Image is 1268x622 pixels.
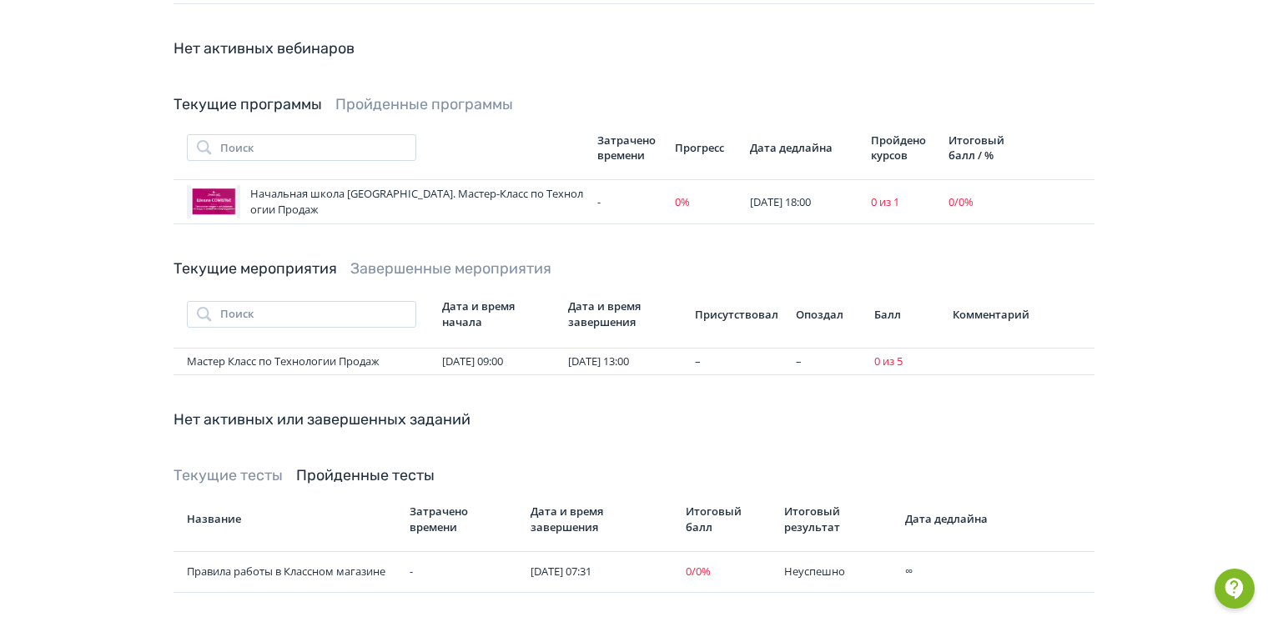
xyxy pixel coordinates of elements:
span: 0 из 1 [871,194,899,209]
div: Нет активных вебинаров [174,38,1094,60]
div: Начальная школа [GEOGRAPHIC_DATA]. Мастер-Класс по Технологии Продаж [187,185,584,218]
div: - [410,564,517,580]
div: Опоздал [796,307,846,322]
div: Итоговый балл [686,504,771,534]
div: Прогресс [675,140,737,155]
div: Название [187,511,396,526]
a: Пройденные программы [335,95,513,113]
div: Затрачено времени [597,133,662,163]
div: Итоговый результат [784,504,892,534]
span: 0 % [675,194,690,209]
span: [DATE] 18:00 [750,194,811,209]
div: Дата и время завершения [531,504,672,534]
span: [DATE] 07:31 [531,564,591,579]
div: Затрачено времени [410,504,517,534]
span: 0 / 0 % [686,564,711,579]
a: Текущие тесты [174,466,283,484]
div: Пройдено курсов [871,133,934,163]
div: Дата и время завершения [568,298,682,329]
div: Присутствовал [695,307,778,322]
span: 0 / 0 % [948,194,974,209]
span: 0 из 5 [874,354,903,369]
div: – [695,354,782,370]
div: Мастер Класс по Технологии Продаж [187,354,429,370]
a: Пройденные тесты [296,466,435,484]
div: Нет активных или завершенных заданий [174,409,1094,431]
div: Балл [874,307,929,322]
a: Текущие программы [174,95,322,113]
div: ∞ [905,564,1013,580]
span: [DATE] 09:00 [442,354,503,369]
div: Дата и время начала [442,298,556,329]
div: Комментарий [953,307,1081,322]
span: [DATE] 13:00 [568,354,629,369]
div: Правила работы в Классном магазине [187,564,396,580]
a: Текущие мероприятия [174,259,337,278]
div: Дата дедлайна [750,140,858,155]
div: Неуспешно [784,564,892,580]
div: Дата дедлайна [905,511,1013,526]
div: – [796,354,861,370]
a: Завершенные мероприятия [350,259,551,278]
div: - [597,194,662,211]
div: Итоговый балл / % [948,133,1013,163]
